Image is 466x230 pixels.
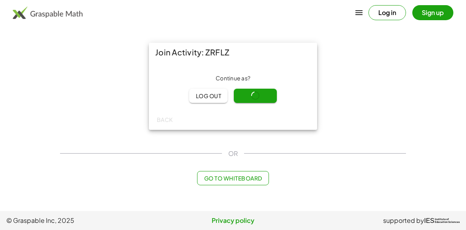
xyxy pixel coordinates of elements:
span: Institute of Education Sciences [435,218,460,224]
button: Sign up [412,5,453,20]
span: IES [424,217,434,224]
span: supported by [383,216,424,225]
button: Go to Whiteboard [197,171,269,185]
div: Continue as ? [155,74,311,82]
a: Privacy policy [158,216,309,225]
button: Log out [189,89,227,103]
div: Join Activity: ZRFLZ [149,43,317,62]
span: © Graspable Inc, 2025 [6,216,158,225]
button: Log in [368,5,406,20]
span: Go to Whiteboard [204,175,262,182]
span: Log out [195,92,221,99]
a: IESInstitute ofEducation Sciences [424,216,460,225]
span: OR [228,149,238,158]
